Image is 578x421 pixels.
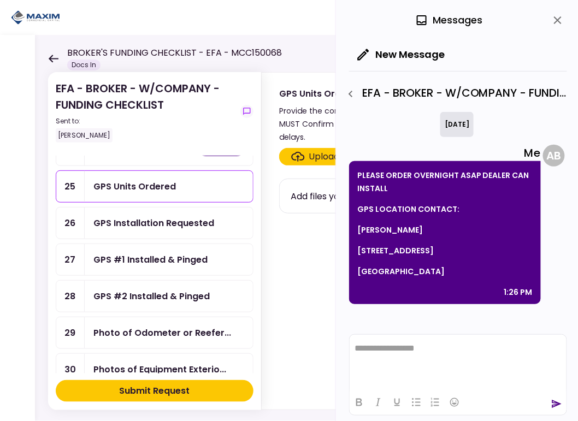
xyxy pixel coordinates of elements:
[504,286,533,299] div: 1:26 PM
[11,9,60,26] img: Partner icon
[341,85,567,103] div: EFA - BROKER - W/COMPANY - FUNDING CHECKLIST - GPS Installation Requested
[445,395,464,410] button: Emojis
[67,46,282,60] h1: BROKER'S FUNDING CHECKLIST - EFA - MCC150068
[388,395,406,410] button: Underline
[279,148,388,165] span: Click here to upload the required document
[56,354,85,385] div: 30
[93,253,208,266] div: GPS #1 Installed & Pinged
[93,326,231,340] div: Photo of Odometer or Reefer hours
[56,353,253,386] a: 30Photos of Equipment Exterior
[56,317,85,348] div: 29
[93,180,176,193] div: GPS Units Ordered
[548,11,567,29] button: close
[93,289,210,303] div: GPS #2 Installed & Pinged
[543,145,565,167] div: A B
[56,171,85,202] div: 25
[56,207,253,239] a: 26GPS Installation Requested
[56,80,236,143] div: EFA - BROKER - W/COMPANY - FUNDING CHECKLIST
[56,116,236,126] div: Sent to:
[56,207,85,239] div: 26
[309,150,377,163] div: Upload New File
[357,244,533,257] p: [STREET_ADDRESS]
[415,12,482,28] div: Messages
[56,128,113,143] div: [PERSON_NAME]
[369,395,387,410] button: Italic
[93,216,214,230] div: GPS Installation Requested
[350,335,567,389] iframe: Rich Text Area
[440,112,474,137] div: [DATE]
[56,170,253,203] a: 25GPS Units Ordered
[349,40,453,69] button: New Message
[56,280,253,312] a: 28GPS #2 Installed & Pinged
[357,169,533,195] p: PLEASE ORDER OVERNIGHT ASAP DEALER CAN INSTALL
[56,281,85,312] div: 28
[56,244,85,275] div: 27
[279,87,469,100] div: GPS Units Ordered
[56,380,253,402] button: Submit Request
[551,399,562,410] button: send
[120,384,190,398] div: Submit Request
[357,223,533,236] p: [PERSON_NAME]
[261,72,556,410] div: GPS Units OrderedProvide the complete shipping & contact info. MUST Confirm if the dealer can ins...
[357,265,533,278] p: [GEOGRAPHIC_DATA]
[357,203,533,216] p: GPS LOCATION CONTACT:
[349,145,541,161] div: Me
[350,395,368,410] button: Bold
[426,395,445,410] button: Numbered list
[67,60,101,70] div: Docs In
[56,244,253,276] a: 27GPS #1 Installed & Pinged
[291,189,477,203] div: Add files you've already uploaded to My AIO
[240,105,253,118] button: show-messages
[56,317,253,349] a: 29Photo of Odometer or Reefer hours
[407,395,426,410] button: Bullet list
[279,104,469,144] div: Provide the complete shipping & contact info. MUST Confirm if the dealer can install, to avoid de...
[93,363,226,376] div: Photos of Equipment Exterior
